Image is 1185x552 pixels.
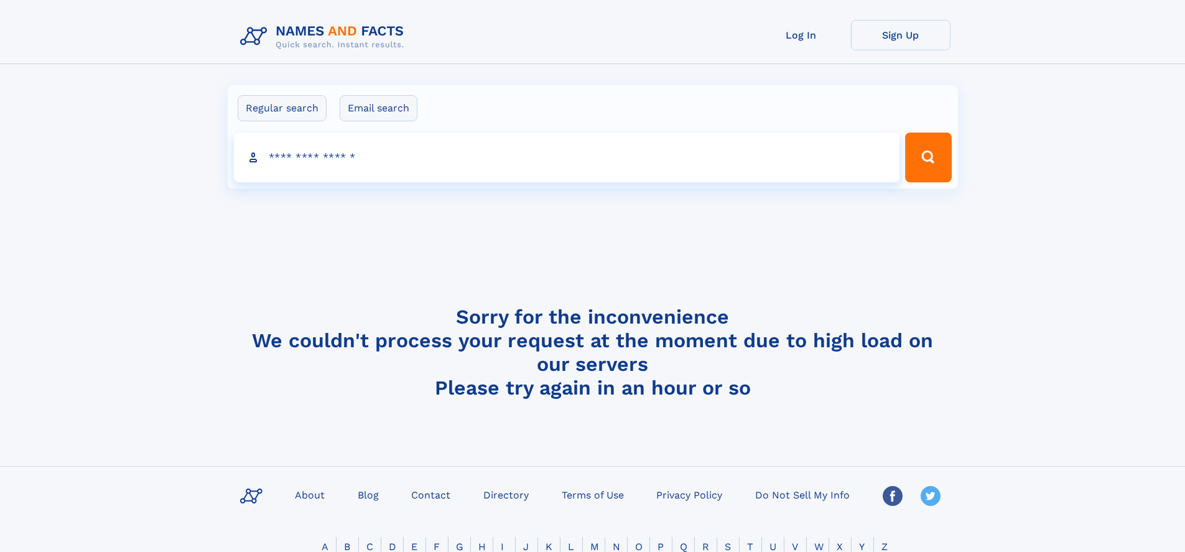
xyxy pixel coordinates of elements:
a: Terms of Use [557,485,629,503]
a: About [290,485,330,503]
a: Do Not Sell My Info [750,485,855,503]
a: Blog [353,485,384,503]
button: Search Button [905,133,951,182]
a: Sign Up [851,20,950,50]
img: Facebook [883,486,903,506]
label: Regular search [238,95,327,121]
a: Directory [478,485,534,503]
img: Twitter [921,486,941,506]
input: search input [234,133,900,182]
label: Email search [340,95,417,121]
h4: Sorry for the inconvenience We couldn't process your request at the moment due to high load on ou... [235,305,950,400]
a: Log In [751,20,851,50]
a: Privacy Policy [651,485,727,503]
a: Contact [406,485,455,503]
img: Logo Names and Facts [235,20,414,54]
